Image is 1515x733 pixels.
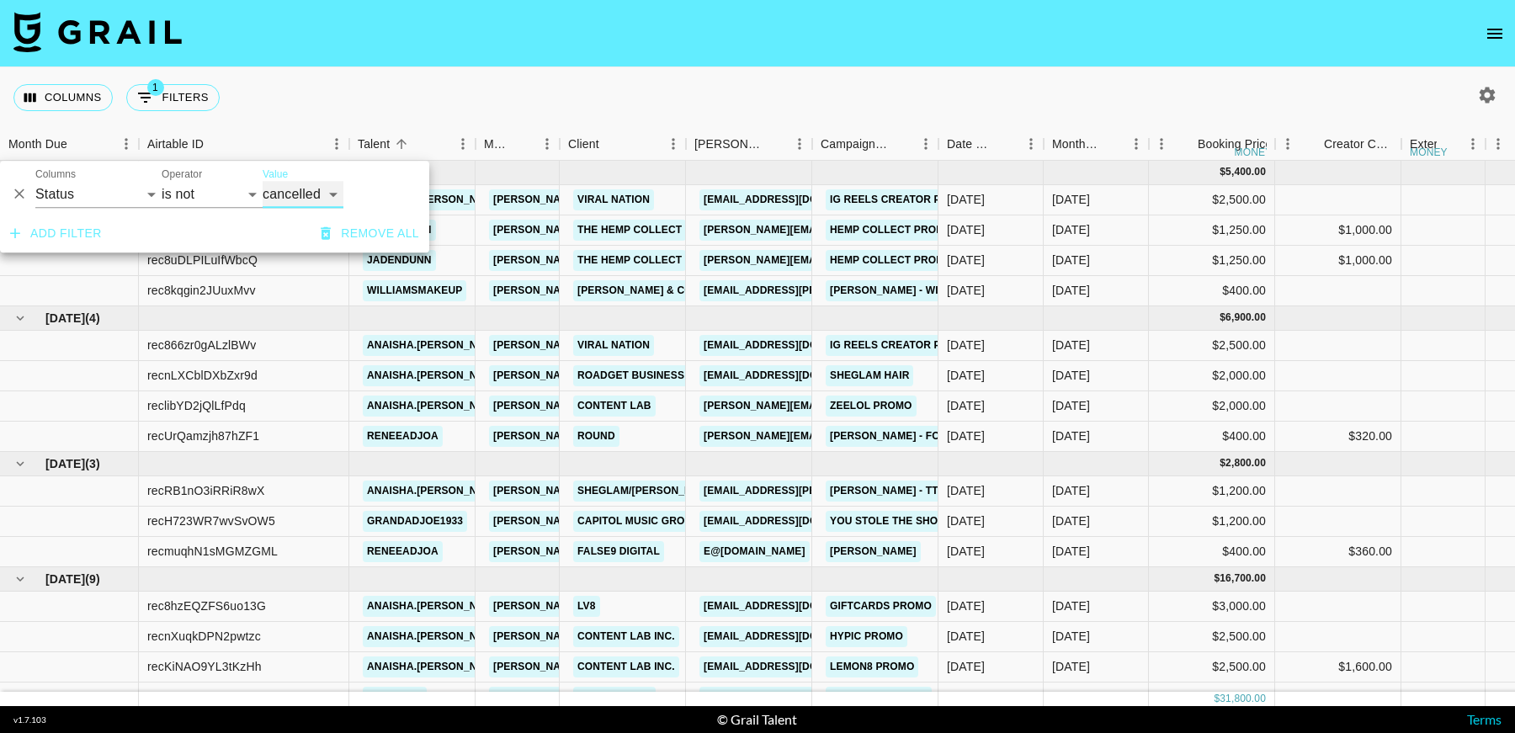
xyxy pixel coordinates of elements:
[573,656,679,677] a: Content Lab Inc.
[826,250,957,271] a: Hemp Collect Promo
[45,571,85,587] span: [DATE]
[699,626,888,647] a: [EMAIL_ADDRESS][DOMAIN_NAME]
[1275,131,1300,157] button: Menu
[147,79,164,96] span: 1
[147,628,261,645] div: recnXuqkDPN2pwtzc
[8,452,32,475] button: hide children
[1338,252,1392,268] div: $1,000.00
[363,687,427,708] a: bbykevv_
[1052,598,1090,614] div: Sep '25
[1235,147,1273,157] div: money
[85,571,100,587] span: ( 9 )
[1220,691,1266,705] div: 31,800.00
[489,280,763,301] a: [PERSON_NAME][EMAIL_ADDRESS][DOMAIN_NAME]
[573,511,703,532] a: Capitol Music Group
[1300,132,1324,156] button: Sort
[661,131,686,157] button: Menu
[947,221,985,238] div: 06/06/2025
[489,656,763,677] a: [PERSON_NAME][EMAIL_ADDRESS][DOMAIN_NAME]
[1052,658,1090,675] div: Sep '25
[8,306,32,330] button: hide children
[694,128,763,161] div: [PERSON_NAME]
[1275,128,1401,161] div: Creator Commmission Override
[821,128,890,161] div: Campaign (Type)
[1052,543,1090,560] div: Aug '25
[699,220,974,241] a: [PERSON_NAME][EMAIL_ADDRESS][DOMAIN_NAME]
[363,335,508,356] a: anaisha.[PERSON_NAME]
[1149,652,1275,683] div: $2,500.00
[1460,131,1486,157] button: Menu
[573,596,600,617] a: LV8
[45,310,85,327] span: [DATE]
[1225,456,1266,470] div: 2,800.00
[826,335,1026,356] a: IG Reels Creator Program - July
[1324,128,1393,161] div: Creator Commmission Override
[573,335,654,356] a: Viral Nation
[147,543,278,560] div: recmuqhN1sMGMZGML
[826,365,913,386] a: Sheglam Hair
[947,191,985,208] div: 31/05/2025
[363,280,466,301] a: williamsmakeup
[1052,282,1090,299] div: Jun '25
[1348,428,1392,444] div: $320.00
[204,132,227,156] button: Sort
[1220,571,1266,586] div: 16,700.00
[349,128,476,161] div: Talent
[826,596,936,617] a: Giftcards Promo
[1478,17,1512,50] button: open drawer
[1149,622,1275,652] div: $2,500.00
[573,541,664,562] a: False9 Digital
[699,511,888,532] a: [EMAIL_ADDRESS][DOMAIN_NAME]
[35,167,76,181] label: Columns
[1149,391,1275,422] div: $2,000.00
[913,131,938,157] button: Menu
[599,132,623,156] button: Sort
[1052,628,1090,645] div: Sep '25
[686,128,812,161] div: Booker
[1044,128,1149,161] div: Month Due
[573,250,686,271] a: The Hemp Collect
[1052,367,1090,384] div: Jul '25
[1198,128,1272,161] div: Booking Price
[1149,507,1275,537] div: $1,200.00
[826,626,907,647] a: Hypic Promo
[1052,252,1090,268] div: Jun '25
[573,189,654,210] a: Viral Nation
[147,282,256,299] div: rec8kqgin2JUuxMvv
[947,252,985,268] div: 03/06/2025
[363,656,508,677] a: anaisha.[PERSON_NAME]
[947,128,995,161] div: Date Created
[126,84,220,111] button: Show filters
[1214,691,1220,705] div: $
[1149,592,1275,622] div: $3,000.00
[947,628,985,645] div: 29/08/2025
[1338,221,1392,238] div: $1,000.00
[573,426,619,447] a: Round
[114,131,139,157] button: Menu
[1100,132,1124,156] button: Sort
[573,396,656,417] a: Content Lab
[147,128,204,161] div: Airtable ID
[13,714,46,725] div: v 1.7.103
[147,428,259,444] div: recUrQamzjh87hZF1
[1220,311,1225,325] div: $
[489,189,763,210] a: [PERSON_NAME][EMAIL_ADDRESS][DOMAIN_NAME]
[1467,711,1502,727] a: Terms
[947,658,985,675] div: 28/07/2025
[573,220,686,241] a: The Hemp Collect
[1437,132,1460,156] button: Sort
[13,12,182,52] img: Grail Talent
[363,250,436,271] a: jadendunn
[162,167,202,181] label: Operator
[139,128,349,161] div: Airtable ID
[147,688,263,705] div: recL6J8kQU3vTGq7a
[1149,331,1275,361] div: $2,500.00
[1220,165,1225,179] div: $
[826,426,1045,447] a: [PERSON_NAME] - Forever Loving Jah
[826,396,917,417] a: Zeelol Promo
[947,367,985,384] div: 21/03/2025
[1220,456,1225,470] div: $
[3,218,109,249] button: Add filter
[363,426,443,447] a: reneeadjoa
[489,250,763,271] a: [PERSON_NAME][EMAIL_ADDRESS][DOMAIN_NAME]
